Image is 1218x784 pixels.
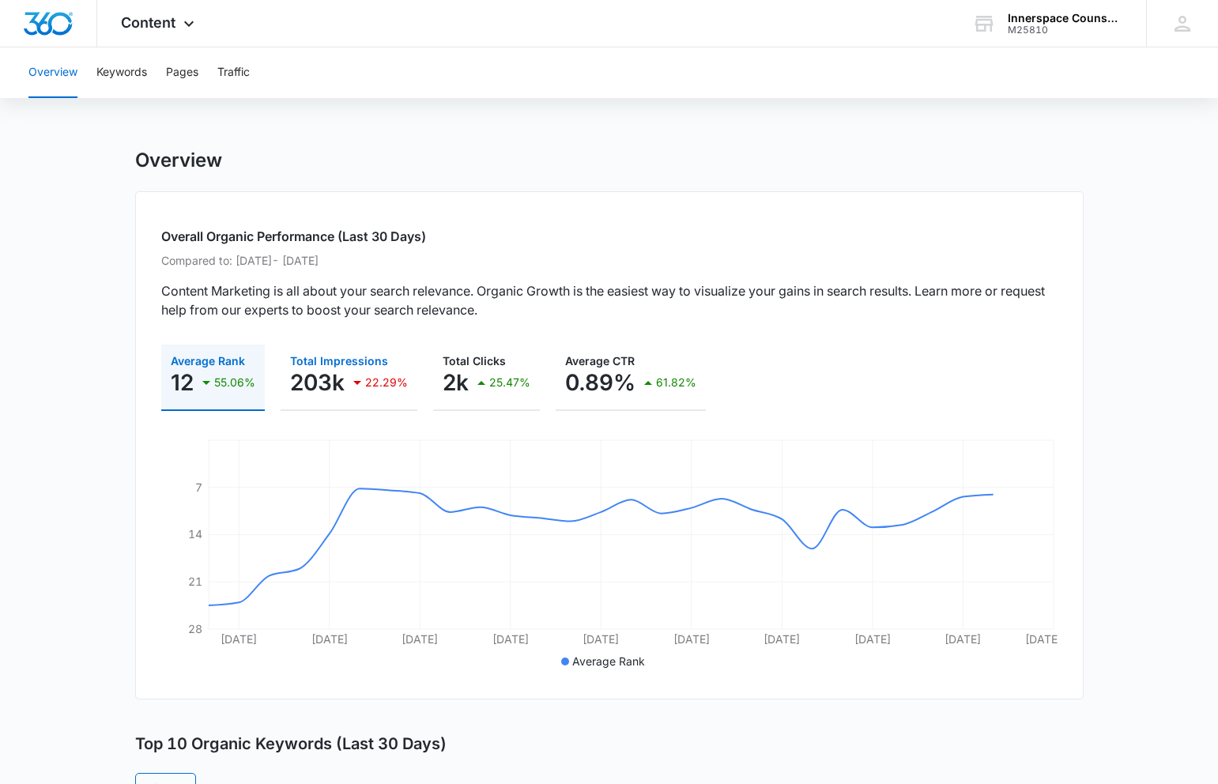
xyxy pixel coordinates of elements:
[217,47,250,98] button: Traffic
[656,377,696,388] p: 61.82%
[489,377,530,388] p: 25.47%
[290,354,388,367] span: Total Impressions
[135,734,447,754] h3: Top 10 Organic Keywords (Last 30 Days)
[171,354,245,367] span: Average Rank
[443,370,469,395] p: 2k
[188,527,202,541] tspan: 14
[161,227,1058,246] h2: Overall Organic Performance (Last 30 Days)
[188,622,202,635] tspan: 28
[492,632,528,646] tspan: [DATE]
[1008,12,1123,24] div: account name
[402,632,438,646] tspan: [DATE]
[121,14,175,31] span: Content
[290,370,345,395] p: 203k
[171,370,194,395] p: 12
[311,632,347,646] tspan: [DATE]
[188,575,202,588] tspan: 21
[1008,24,1123,36] div: account id
[365,377,408,388] p: 22.29%
[166,47,198,98] button: Pages
[214,377,255,388] p: 55.06%
[673,632,709,646] tspan: [DATE]
[572,654,645,668] span: Average Rank
[96,47,147,98] button: Keywords
[854,632,890,646] tspan: [DATE]
[161,252,1058,269] p: Compared to: [DATE] - [DATE]
[443,354,506,367] span: Total Clicks
[195,481,202,494] tspan: 7
[565,370,635,395] p: 0.89%
[565,354,635,367] span: Average CTR
[161,281,1058,319] p: Content Marketing is all about your search relevance. Organic Growth is the easiest way to visual...
[1024,632,1061,646] tspan: [DATE]
[135,149,222,172] h1: Overview
[945,632,981,646] tspan: [DATE]
[764,632,800,646] tspan: [DATE]
[28,47,77,98] button: Overview
[583,632,619,646] tspan: [DATE]
[221,632,257,646] tspan: [DATE]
